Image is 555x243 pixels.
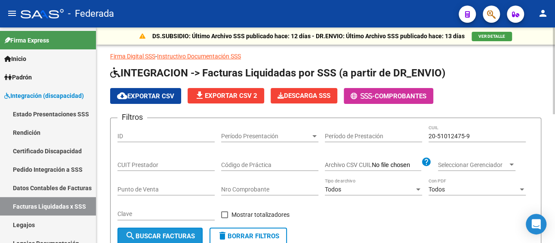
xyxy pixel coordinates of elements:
[4,91,84,100] span: Integración (discapacidad)
[538,8,548,18] mat-icon: person
[4,73,32,82] span: Padrón
[421,157,432,167] mat-icon: help
[325,161,372,168] span: Archivo CSV CUIL
[194,92,257,100] span: Exportar CSV 2
[231,210,290,220] span: Mostrar totalizadores
[372,161,421,169] input: Archivo CSV CUIL
[110,52,541,61] p: -
[125,231,136,241] mat-icon: search
[526,214,546,234] div: Open Intercom Messenger
[325,186,341,193] span: Todos
[271,88,337,103] button: Descarga SSS
[4,54,26,64] span: Inicio
[375,92,426,100] span: Comprobantes
[152,31,465,41] p: DS.SUBSIDIO: Último Archivo SSS publicado hace: 12 días - DR.ENVIO: Último Archivo SSS publicado ...
[472,32,512,41] button: VER DETALLE
[110,53,155,60] a: Firma Digital SSS
[351,92,375,100] span: -
[217,232,279,240] span: Borrar Filtros
[429,186,445,193] span: Todos
[277,92,330,100] span: Descarga SSS
[344,88,433,104] button: -Comprobantes
[4,36,49,45] span: Firma Express
[110,88,181,104] button: Exportar CSV
[68,4,114,23] span: - Federada
[217,231,228,241] mat-icon: delete
[117,111,147,123] h3: Filtros
[157,53,241,60] a: Instructivo Documentación SSS
[125,232,195,240] span: Buscar Facturas
[7,8,17,18] mat-icon: menu
[188,88,264,103] button: Exportar CSV 2
[194,90,205,100] mat-icon: file_download
[117,92,174,100] span: Exportar CSV
[117,91,127,101] mat-icon: cloud_download
[438,161,508,169] span: Seleccionar Gerenciador
[271,88,337,104] app-download-masive: Descarga masiva de comprobantes (adjuntos)
[478,34,505,39] span: VER DETALLE
[110,67,445,79] span: INTEGRACION -> Facturas Liquidadas por SSS (a partir de DR_ENVIO)
[221,133,311,140] span: Período Presentación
